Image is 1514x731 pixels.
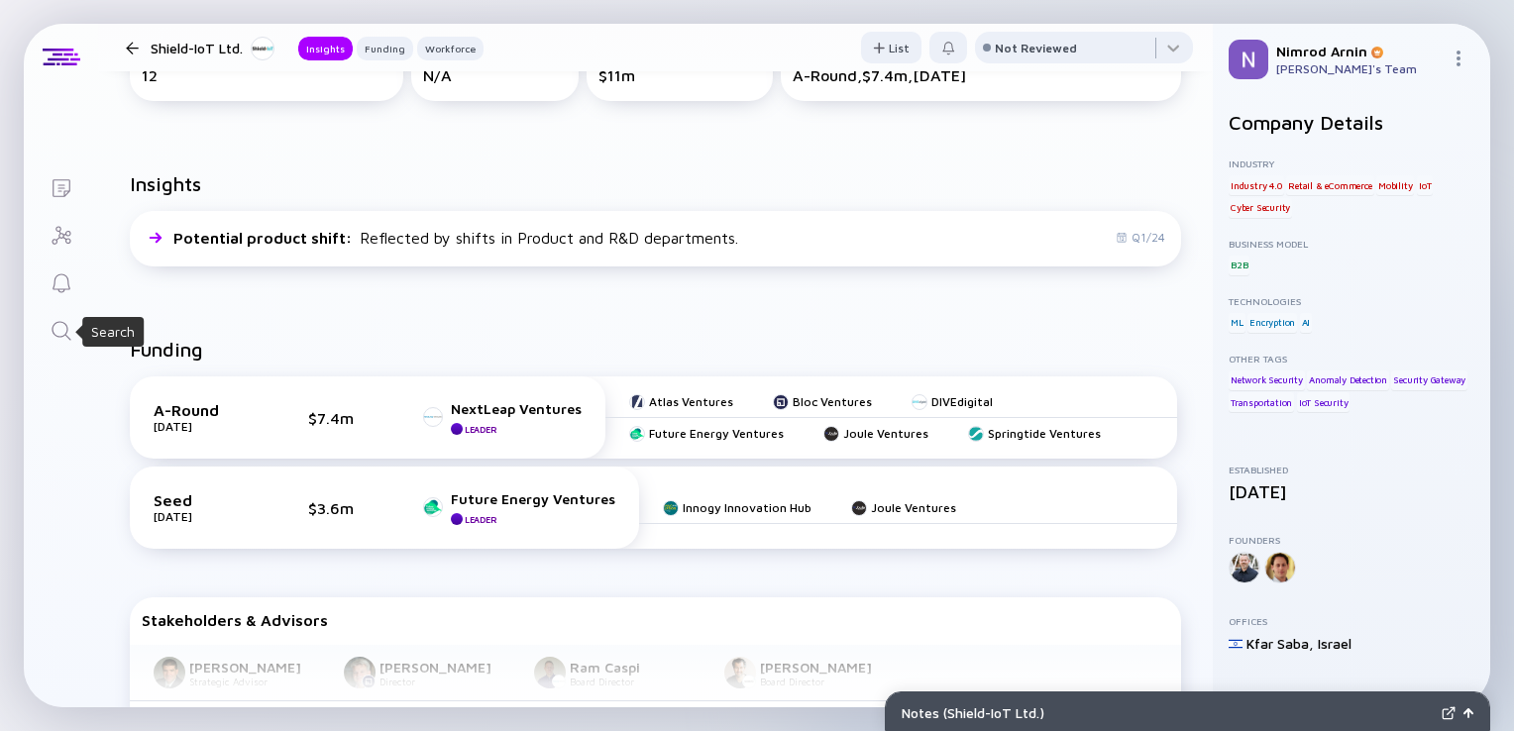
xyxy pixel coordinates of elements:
[988,426,1101,441] div: Springtide Ventures
[1246,635,1314,652] div: Kfar Saba ,
[465,514,496,525] div: Leader
[861,32,921,63] button: List
[931,394,993,409] div: DIVEdigital
[663,500,811,515] a: Innogy Innovation Hub
[1229,238,1474,250] div: Business Model
[902,704,1434,721] div: Notes ( Shield-IoT Ltd. )
[1229,615,1474,627] div: Offices
[851,500,956,515] a: Joule Ventures
[1229,40,1268,79] img: Nimrod Profile Picture
[1286,175,1373,195] div: Retail & eCommerce
[1229,256,1249,275] div: B2B
[1391,370,1467,390] div: Security Gateway
[357,37,413,60] button: Funding
[1376,175,1414,195] div: Mobility
[451,400,582,417] div: NextLeap Ventures
[423,400,582,435] a: NextLeap VenturesLeader
[1229,481,1474,502] div: [DATE]
[649,394,733,409] div: Atlas Ventures
[1229,111,1474,134] h2: Company Details
[154,491,253,509] div: Seed
[1229,370,1305,390] div: Network Security
[843,426,928,441] div: Joule Ventures
[24,210,98,258] a: Investor Map
[1229,157,1474,169] div: Industry
[629,394,733,409] a: Atlas Ventures
[154,419,253,434] div: [DATE]
[423,66,567,84] div: N/A
[151,36,274,60] div: Shield-IoT Ltd.
[24,305,98,353] a: Search
[308,409,368,427] div: $7.4m
[308,499,368,517] div: $3.6m
[968,426,1101,441] a: Springtide Ventures
[1229,534,1474,546] div: Founders
[629,426,784,441] a: Future Energy Ventures
[1318,635,1352,652] div: Israel
[154,509,253,524] div: [DATE]
[1229,353,1474,365] div: Other Tags
[1247,313,1297,333] div: Encryption
[1451,51,1466,66] img: Menu
[598,66,760,84] div: $11m
[871,500,956,515] div: Joule Ventures
[357,39,413,58] div: Funding
[423,490,615,525] a: Future Energy VenturesLeader
[1276,61,1443,76] div: [PERSON_NAME]'s Team
[1300,313,1313,333] div: AI
[24,258,98,305] a: Reminders
[298,37,353,60] button: Insights
[1417,175,1433,195] div: IoT
[1463,708,1473,718] img: Open Notes
[173,229,356,247] span: Potential product shift :
[912,394,993,409] a: DIVEdigital
[793,394,872,409] div: Bloc Ventures
[1229,175,1284,195] div: Industry 4.0
[130,172,201,195] h2: Insights
[793,66,1169,84] div: A-Round, $7.4m, [DATE]
[1276,43,1443,59] div: Nimrod Arnin
[1229,392,1294,412] div: Transportation
[1229,295,1474,307] div: Technologies
[173,229,738,247] div: Reflected by shifts in Product and R&D departments.
[823,426,928,441] a: Joule Ventures
[142,66,391,84] div: 12
[24,162,98,210] a: Lists
[1229,313,1245,333] div: ML
[91,322,135,342] div: Search
[417,37,484,60] button: Workforce
[773,394,872,409] a: Bloc Ventures
[1442,706,1456,720] img: Expand Notes
[649,426,784,441] div: Future Energy Ventures
[995,41,1077,55] div: Not Reviewed
[1297,392,1351,412] div: IoT Security
[417,39,484,58] div: Workforce
[683,500,811,515] div: Innogy Innovation Hub
[451,490,615,507] div: Future Energy Ventures
[1229,637,1243,651] img: Israel Flag
[1116,230,1165,245] div: Q1/24
[861,33,921,63] div: List
[1229,464,1474,475] div: Established
[465,424,496,435] div: Leader
[298,39,353,58] div: Insights
[1229,198,1292,218] div: Cyber Security
[154,401,253,419] div: A-Round
[1307,370,1389,390] div: Anomaly Detection
[142,611,1169,629] div: Stakeholders & Advisors
[130,338,203,361] h2: Funding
